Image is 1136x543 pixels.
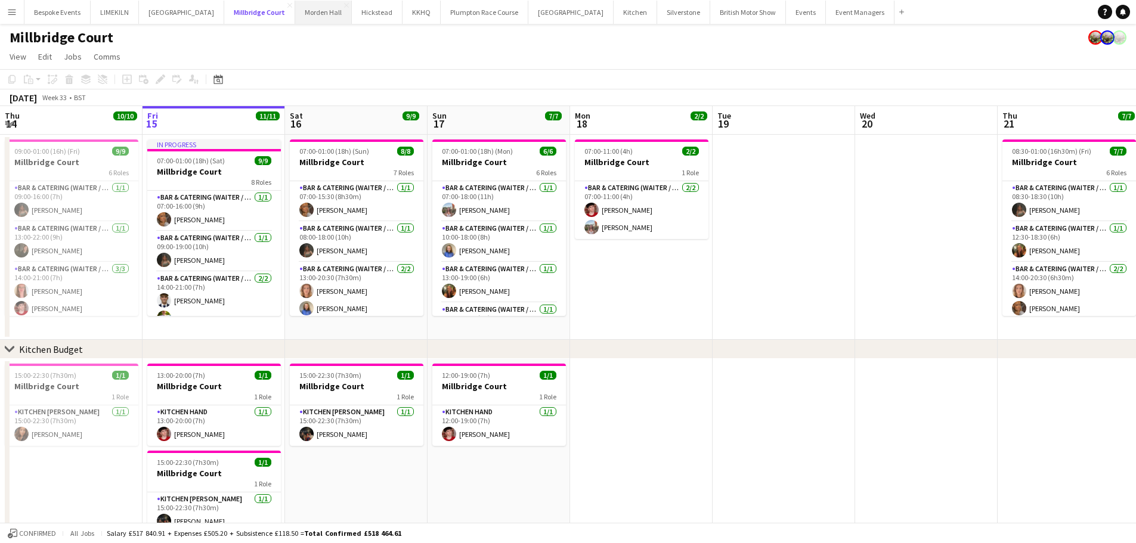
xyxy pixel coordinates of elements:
[432,139,566,316] app-job-card: 07:00-01:00 (18h) (Mon)6/6Millbridge Court6 RolesBar & Catering (Waiter / waitress)1/107:00-18:00...
[710,1,786,24] button: British Motor Show
[147,231,281,272] app-card-role: Bar & Catering (Waiter / waitress)1/109:00-19:00 (10h)[PERSON_NAME]
[1012,147,1091,156] span: 08:30-01:00 (16h30m) (Fri)
[157,156,225,165] span: 07:00-01:00 (18h) (Sat)
[157,371,205,380] span: 13:00-20:00 (7h)
[575,139,708,239] app-job-card: 07:00-11:00 (4h)2/2Millbridge Court1 RoleBar & Catering (Waiter / waitress)2/207:00-11:00 (4h)[PE...
[1110,147,1126,156] span: 7/7
[6,527,58,540] button: Confirmed
[584,147,633,156] span: 07:00-11:00 (4h)
[431,117,447,131] span: 17
[256,122,279,131] div: 3 Jobs
[299,371,361,380] span: 15:00-22:30 (7h30m)
[1119,122,1134,131] div: 1 Job
[432,364,566,446] app-job-card: 12:00-19:00 (7h)1/1Millbridge Court1 RoleKitchen Hand1/112:00-19:00 (7h)[PERSON_NAME]
[107,529,401,538] div: Salary £517 840.91 + Expenses £505.20 + Subsistence £118.50 =
[575,157,708,167] h3: Millbridge Court
[255,371,271,380] span: 1/1
[546,122,564,131] div: 2 Jobs
[290,222,423,262] app-card-role: Bar & Catering (Waiter / waitress)1/108:00-18:00 (10h)[PERSON_NAME]
[10,92,37,104] div: [DATE]
[441,1,528,24] button: Plumpton Race Course
[5,405,138,446] app-card-role: Kitchen [PERSON_NAME]1/115:00-22:30 (7h30m)[PERSON_NAME]
[147,468,281,479] h3: Millbridge Court
[38,51,52,62] span: Edit
[255,156,271,165] span: 9/9
[290,364,423,446] app-job-card: 15:00-22:30 (7h30m)1/1Millbridge Court1 RoleKitchen [PERSON_NAME]1/115:00-22:30 (7h30m)[PERSON_NAME]
[109,168,129,177] span: 6 Roles
[114,122,137,131] div: 2 Jobs
[14,371,76,380] span: 15:00-22:30 (7h30m)
[139,1,224,24] button: [GEOGRAPHIC_DATA]
[1002,222,1136,262] app-card-role: Bar & Catering (Waiter / waitress)1/112:30-18:30 (6h)[PERSON_NAME]
[403,122,422,131] div: 2 Jobs
[432,405,566,446] app-card-role: Kitchen Hand1/112:00-19:00 (7h)[PERSON_NAME]
[254,392,271,401] span: 1 Role
[290,262,423,320] app-card-role: Bar & Catering (Waiter / waitress)2/213:00-20:30 (7h30m)[PERSON_NAME][PERSON_NAME]
[157,458,219,467] span: 15:00-22:30 (7h30m)
[33,49,57,64] a: Edit
[1002,139,1136,316] div: 08:30-01:00 (16h30m) (Fri)7/7Millbridge Court6 RolesBar & Catering (Waiter / waitress)1/108:30-18...
[1002,110,1017,121] span: Thu
[256,111,280,120] span: 11/11
[24,1,91,24] button: Bespoke Events
[394,168,414,177] span: 7 Roles
[432,157,566,167] h3: Millbridge Court
[255,458,271,467] span: 1/1
[691,122,707,131] div: 1 Job
[1002,181,1136,222] app-card-role: Bar & Catering (Waiter / waitress)1/108:30-18:30 (10h)[PERSON_NAME]
[147,272,281,330] app-card-role: Bar & Catering (Waiter / waitress)2/214:00-21:00 (7h)[PERSON_NAME][PERSON_NAME]
[5,181,138,222] app-card-role: Bar & Catering (Waiter / waitress)1/109:00-16:00 (7h)[PERSON_NAME]
[786,1,826,24] button: Events
[432,222,566,262] app-card-role: Bar & Catering (Waiter / waitress)1/110:00-18:00 (8h)[PERSON_NAME]
[147,139,281,149] div: In progress
[1100,30,1115,45] app-user-avatar: Staffing Manager
[403,111,419,120] span: 9/9
[573,117,590,131] span: 18
[5,139,138,316] app-job-card: 09:00-01:00 (16h) (Fri)9/9Millbridge Court6 RolesBar & Catering (Waiter / waitress)1/109:00-16:00...
[147,139,281,316] app-job-card: In progress07:00-01:00 (18h) (Sat)9/9Millbridge Court8 RolesBar & Catering (Waiter / waitress)1/1...
[691,111,707,120] span: 2/2
[536,168,556,177] span: 6 Roles
[1002,157,1136,167] h3: Millbridge Court
[5,222,138,262] app-card-role: Bar & Catering (Waiter / waitress)1/113:00-22:00 (9h)[PERSON_NAME]
[432,262,566,303] app-card-role: Bar & Catering (Waiter / waitress)1/113:00-19:00 (6h)[PERSON_NAME]
[528,1,614,24] button: [GEOGRAPHIC_DATA]
[112,147,129,156] span: 9/9
[39,93,69,102] span: Week 33
[5,157,138,167] h3: Millbridge Court
[147,492,281,533] app-card-role: Kitchen [PERSON_NAME]1/115:00-22:30 (7h30m)[PERSON_NAME]
[545,111,562,120] span: 7/7
[397,392,414,401] span: 1 Role
[304,529,401,538] span: Total Confirmed £518 464.61
[682,147,699,156] span: 2/2
[539,392,556,401] span: 1 Role
[614,1,657,24] button: Kitchen
[147,110,158,121] span: Fri
[575,110,590,121] span: Mon
[352,1,403,24] button: Hickstead
[716,117,731,131] span: 19
[1106,168,1126,177] span: 6 Roles
[147,381,281,392] h3: Millbridge Court
[19,529,56,538] span: Confirmed
[254,479,271,488] span: 1 Role
[113,111,137,120] span: 10/10
[290,139,423,316] div: 07:00-01:00 (18h) (Sun)8/8Millbridge Court7 RolesBar & Catering (Waiter / waitress)1/107:00-15:30...
[224,1,295,24] button: Millbridge Court
[290,181,423,222] app-card-role: Bar & Catering (Waiter / waitress)1/107:00-15:30 (8h30m)[PERSON_NAME]
[5,110,20,121] span: Thu
[10,29,113,46] h1: Millbridge Court
[290,381,423,392] h3: Millbridge Court
[147,451,281,533] div: 15:00-22:30 (7h30m)1/1Millbridge Court1 RoleKitchen [PERSON_NAME]1/115:00-22:30 (7h30m)[PERSON_NAME]
[1088,30,1103,45] app-user-avatar: Staffing Manager
[5,364,138,446] app-job-card: 15:00-22:30 (7h30m)1/1Millbridge Court1 RoleKitchen [PERSON_NAME]1/115:00-22:30 (7h30m)[PERSON_NAME]
[5,49,31,64] a: View
[717,110,731,121] span: Tue
[540,147,556,156] span: 6/6
[146,117,158,131] span: 15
